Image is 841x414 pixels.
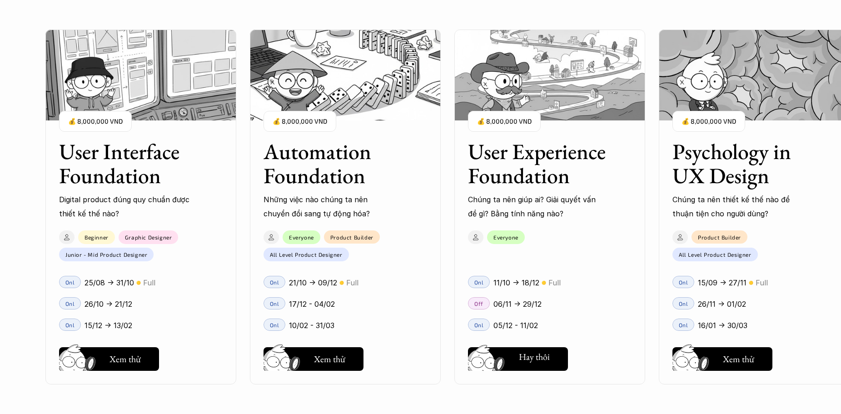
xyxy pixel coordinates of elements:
button: Hay thôi [468,347,568,371]
p: 21/10 -> 09/12 [289,276,337,289]
h3: User Experience Foundation [468,140,609,188]
p: 26/10 -> 21/12 [85,297,132,311]
a: Xem thử [264,344,363,371]
p: 06/11 -> 29/12 [493,297,542,311]
p: 05/12 - 11/02 [493,319,538,332]
h3: Automation Foundation [264,140,404,188]
a: Xem thử [672,344,772,371]
p: 💰 8,000,000 VND [273,115,327,128]
p: Everyone [289,234,314,240]
p: Full [346,276,358,289]
p: Chúng ta nên giúp ai? Giải quyết vấn đề gì? Bằng tính năng nào? [468,193,600,220]
h5: Xem thử [109,353,141,365]
h3: User Interface Foundation [59,140,200,188]
p: Onl [679,279,688,285]
h5: Hay thôi [519,350,550,363]
p: Onl [270,300,279,307]
p: Digital product đúng quy chuẩn được thiết kế thế nào? [59,193,191,220]
button: Xem thử [672,347,772,371]
p: Beginner [85,234,109,240]
h5: Xem thử [723,353,754,365]
h5: Xem thử [314,353,345,365]
p: 💰 8,000,000 VND [682,115,736,128]
p: 🟡 [542,279,546,286]
button: Xem thử [264,347,363,371]
p: 15/09 -> 27/11 [698,276,746,289]
p: Full [143,276,155,289]
button: Xem thử [59,347,159,371]
p: Graphic Designer [125,234,172,240]
p: All Level Product Designer [679,251,751,258]
p: Full [756,276,768,289]
p: 🟡 [136,279,141,286]
p: Product Builder [698,234,741,240]
p: 16/01 -> 30/03 [698,319,747,332]
a: Hay thôi [468,344,568,371]
p: 15/12 -> 13/02 [85,319,132,332]
p: Những việc nào chúng ta nên chuyển đổi sang tự động hóa? [264,193,395,220]
p: Onl [474,279,484,285]
p: All Level Product Designer [270,251,343,258]
p: 11/10 -> 18/12 [493,276,539,289]
p: 💰 8,000,000 VND [477,115,532,128]
p: 🟡 [749,279,753,286]
p: Onl [270,322,279,328]
p: Onl [679,300,688,307]
p: 17/12 - 04/02 [289,297,335,311]
p: Junior - Mid Product Designer [65,251,147,258]
p: Onl [270,279,279,285]
p: Onl [679,322,688,328]
p: 10/02 - 31/03 [289,319,334,332]
p: 🟡 [339,279,344,286]
p: Everyone [493,234,518,240]
a: Xem thử [59,344,159,371]
p: 26/11 -> 01/02 [698,297,746,311]
p: 25/08 -> 31/10 [85,276,134,289]
p: Onl [474,322,484,328]
h3: Psychology in UX Design [672,140,813,188]
p: Product Builder [330,234,373,240]
p: 💰 8,000,000 VND [68,115,123,128]
p: Full [548,276,561,289]
p: Chúng ta nên thiết kế thế nào để thuận tiện cho người dùng? [672,193,804,220]
p: Off [474,300,483,307]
